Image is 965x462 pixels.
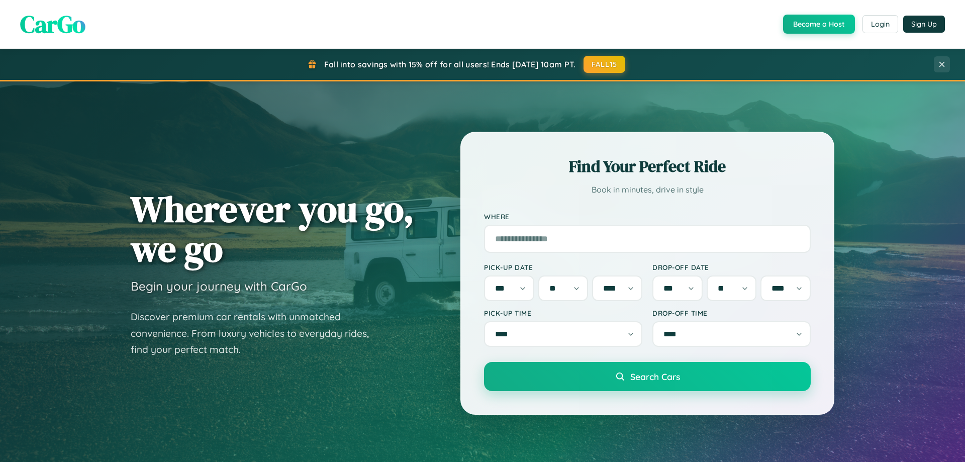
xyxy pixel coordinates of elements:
h1: Wherever you go, we go [131,189,414,268]
label: Pick-up Date [484,263,642,271]
h3: Begin your journey with CarGo [131,279,307,294]
label: Pick-up Time [484,309,642,317]
p: Book in minutes, drive in style [484,182,811,197]
p: Discover premium car rentals with unmatched convenience. From luxury vehicles to everyday rides, ... [131,309,382,358]
span: CarGo [20,8,85,41]
label: Drop-off Time [652,309,811,317]
button: FALL15 [584,56,626,73]
h2: Find Your Perfect Ride [484,155,811,177]
button: Become a Host [783,15,855,34]
label: Where [484,212,811,221]
span: Search Cars [630,371,680,382]
label: Drop-off Date [652,263,811,271]
span: Fall into savings with 15% off for all users! Ends [DATE] 10am PT. [324,59,576,69]
button: Sign Up [903,16,945,33]
button: Search Cars [484,362,811,391]
button: Login [862,15,898,33]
